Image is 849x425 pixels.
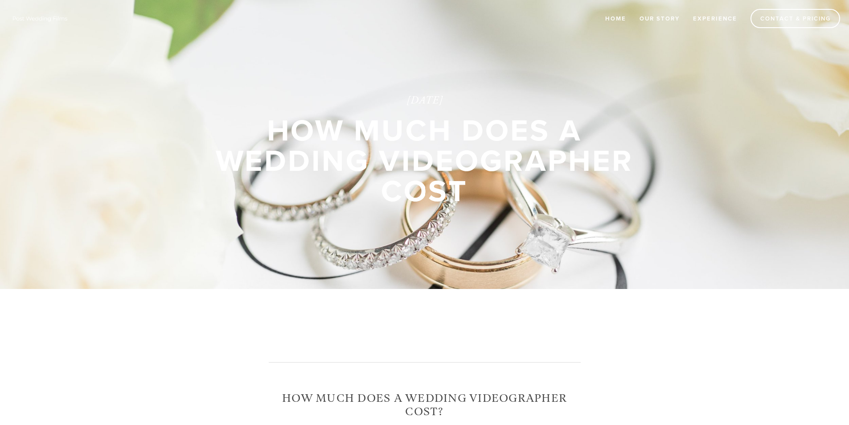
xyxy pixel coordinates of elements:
[197,115,652,206] div: How Much Does a Wedding Videographer Cost
[599,11,632,26] a: Home
[751,9,840,28] a: Contact & Pricing
[687,11,743,26] a: Experience
[197,95,652,107] time: [DATE]
[634,11,685,26] a: Our Story
[269,392,581,419] h2: How Much Does a Wedding Videographer Cost?
[9,12,71,25] img: Wisconsin Wedding Videographer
